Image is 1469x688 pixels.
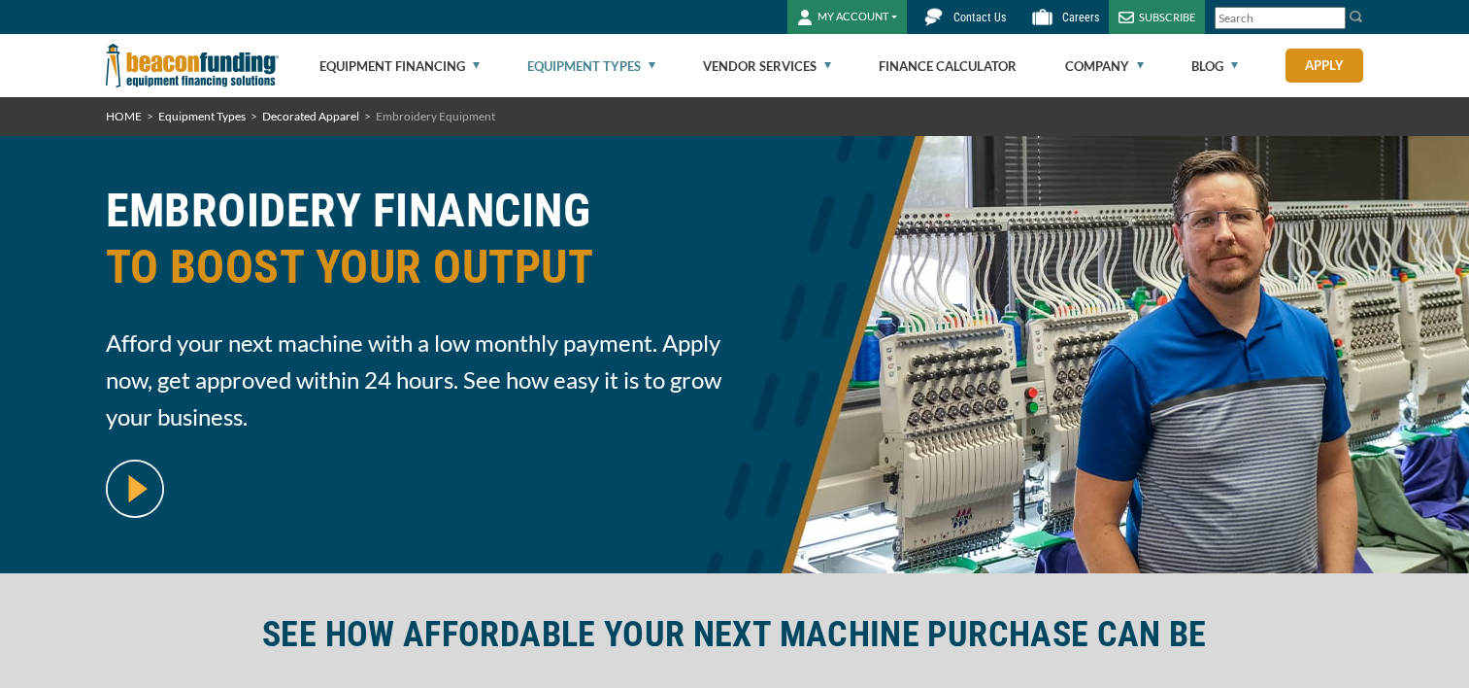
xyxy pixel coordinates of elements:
[1215,7,1346,29] input: Search
[262,109,359,123] a: Decorated Apparel
[106,612,1364,657] h2: SEE HOW AFFORDABLE YOUR NEXT MACHINE PURCHASE CAN BE
[158,109,246,123] a: Equipment Types
[106,34,279,97] img: Beacon Funding Corporation logo
[953,11,1006,24] span: Contact Us
[1191,35,1238,97] a: Blog
[527,35,655,97] a: Equipment Types
[1065,35,1144,97] a: Company
[106,183,723,310] h1: EMBROIDERY FINANCING
[1349,9,1364,24] img: Search
[703,35,831,97] a: Vendor Services
[1325,11,1341,26] a: Clear search text
[879,35,1017,97] a: Finance Calculator
[319,35,480,97] a: Equipment Financing
[106,460,164,518] img: video modal pop-up play button
[1062,11,1099,24] span: Careers
[106,239,723,295] span: TO BOOST YOUR OUTPUT
[1285,49,1363,83] a: Apply
[106,109,142,123] a: HOME
[106,325,723,435] span: Afford your next machine with a low monthly payment. Apply now, get approved within 24 hours. See...
[376,109,495,123] span: Embroidery Equipment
